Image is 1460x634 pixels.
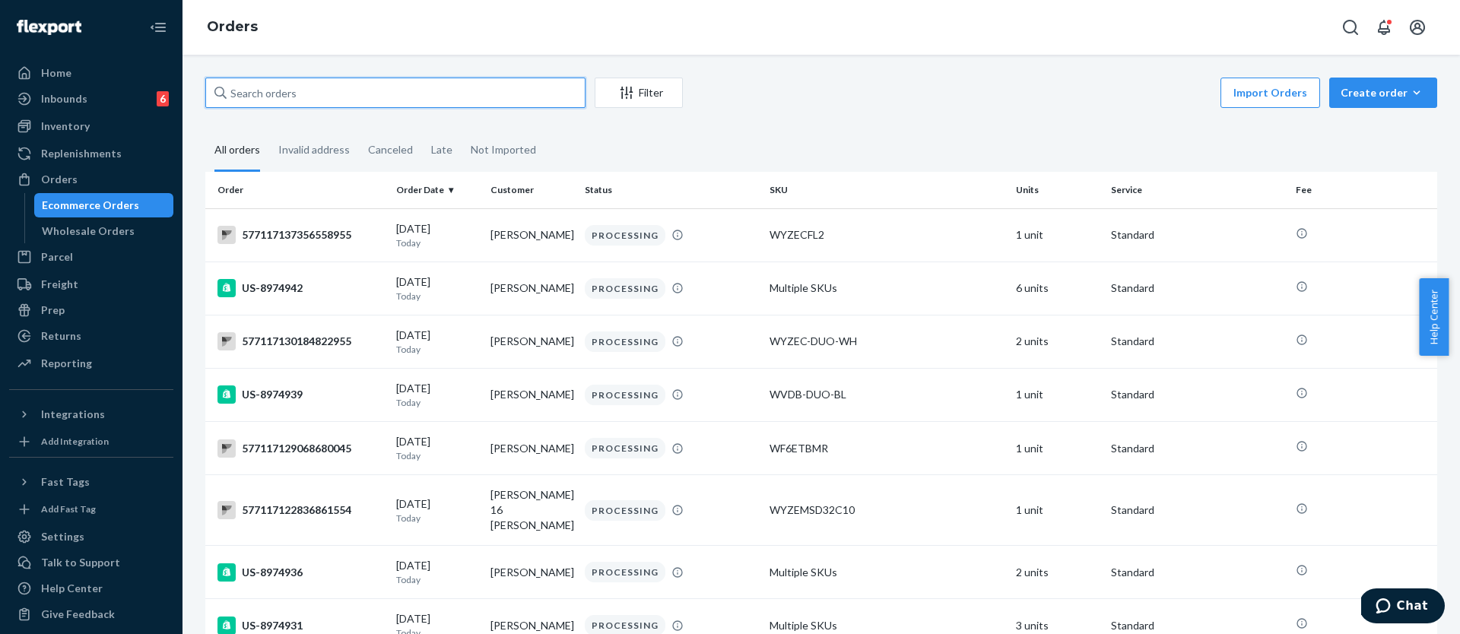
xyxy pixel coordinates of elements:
div: Orders [41,172,78,187]
button: Talk to Support [9,550,173,575]
div: [DATE] [396,274,478,303]
p: Today [396,512,478,525]
div: Help Center [41,581,103,596]
a: Wholesale Orders [34,219,174,243]
a: Add Integration [9,433,173,451]
div: [DATE] [396,328,478,356]
div: Late [431,130,452,170]
p: Standard [1111,502,1284,518]
div: WYZECFL2 [770,227,1004,243]
button: Import Orders [1220,78,1320,108]
div: Filter [595,85,682,100]
div: US-8974936 [217,563,384,582]
td: 2 units [1010,315,1104,368]
div: WVDB-DUO-BL [770,387,1004,402]
div: 6 [157,91,169,106]
button: Fast Tags [9,470,173,494]
th: Order [205,172,390,208]
div: US-8974942 [217,279,384,297]
a: Orders [9,167,173,192]
td: [PERSON_NAME] [484,422,579,475]
a: Orders [207,18,258,35]
div: Give Feedback [41,607,115,622]
td: [PERSON_NAME] [484,546,579,599]
a: Replenishments [9,141,173,166]
p: Standard [1111,334,1284,349]
div: WYZEMSD32C10 [770,502,1004,518]
th: Fee [1290,172,1437,208]
div: US-8974939 [217,385,384,404]
a: Settings [9,525,173,549]
div: [DATE] [396,434,478,462]
div: PROCESSING [585,225,665,246]
button: Help Center [1419,278,1449,356]
th: SKU [763,172,1010,208]
td: [PERSON_NAME] [484,208,579,262]
button: Open Search Box [1335,12,1366,43]
p: Today [396,343,478,356]
div: PROCESSING [585,385,665,405]
button: Integrations [9,402,173,426]
p: Standard [1111,441,1284,456]
div: Fast Tags [41,474,90,490]
a: Home [9,61,173,85]
div: PROCESSING [585,438,665,458]
div: Wholesale Orders [42,223,135,239]
td: 6 units [1010,262,1104,315]
div: PROCESSING [585,278,665,299]
td: [PERSON_NAME] [484,315,579,368]
div: WF6ETBMR [770,441,1004,456]
button: Close Navigation [143,12,173,43]
p: Standard [1111,227,1284,243]
div: Add Fast Tag [41,502,96,515]
a: Prep [9,298,173,322]
td: 1 unit [1010,475,1104,546]
div: Settings [41,529,84,544]
td: Multiple SKUs [763,262,1010,315]
td: 1 unit [1010,422,1104,475]
p: Today [396,236,478,249]
button: Open account menu [1402,12,1433,43]
td: 1 unit [1010,368,1104,421]
a: Returns [9,324,173,348]
p: Today [396,449,478,462]
div: Add Integration [41,435,109,448]
div: Invalid address [278,130,350,170]
div: Talk to Support [41,555,120,570]
p: Standard [1111,281,1284,296]
div: Customer [490,183,573,196]
a: Parcel [9,245,173,269]
div: 577117137356558955 [217,226,384,244]
div: Replenishments [41,146,122,161]
p: Today [396,573,478,586]
p: Standard [1111,565,1284,580]
p: Standard [1111,387,1284,402]
p: Today [396,396,478,409]
a: Freight [9,272,173,296]
div: PROCESSING [585,500,665,521]
a: Reporting [9,351,173,376]
div: 577117122836861554 [217,501,384,519]
div: [DATE] [396,221,478,249]
td: [PERSON_NAME] [484,368,579,421]
div: All orders [214,130,260,172]
div: Integrations [41,407,105,422]
td: 2 units [1010,546,1104,599]
div: [DATE] [396,381,478,409]
div: Not Imported [471,130,536,170]
a: Help Center [9,576,173,601]
div: 577117129068680045 [217,439,384,458]
div: [DATE] [396,496,478,525]
th: Status [579,172,763,208]
td: 1 unit [1010,208,1104,262]
div: Returns [41,328,81,344]
p: Standard [1111,618,1284,633]
input: Search orders [205,78,586,108]
button: Open notifications [1369,12,1399,43]
div: Prep [41,303,65,318]
div: Create order [1341,85,1426,100]
div: PROCESSING [585,562,665,582]
div: Reporting [41,356,92,371]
